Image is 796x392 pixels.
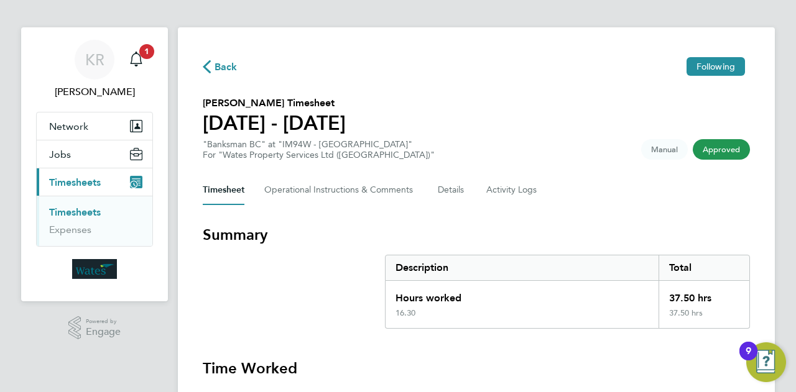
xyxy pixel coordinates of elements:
[386,255,659,280] div: Description
[36,84,153,99] span: Kira Reeder
[386,281,659,308] div: Hours worked
[659,308,749,328] div: 37.50 hrs
[36,40,153,99] a: KR[PERSON_NAME]
[486,175,539,205] button: Activity Logs
[203,150,435,160] div: For "Wates Property Services Ltd ([GEOGRAPHIC_DATA])"
[72,259,117,279] img: wates-logo-retina.png
[85,52,104,68] span: KR
[49,121,88,132] span: Network
[203,358,750,378] h3: Time Worked
[396,308,415,318] div: 16.30
[203,225,750,245] h3: Summary
[203,139,435,160] div: "Banksman BC" at "IM94W - [GEOGRAPHIC_DATA]"
[37,112,152,140] button: Network
[696,61,735,72] span: Following
[438,175,466,205] button: Details
[49,148,71,160] span: Jobs
[36,259,153,279] a: Go to home page
[124,40,149,80] a: 1
[86,327,121,337] span: Engage
[641,139,688,160] span: This timesheet was manually created.
[86,316,121,327] span: Powered by
[693,139,750,160] span: This timesheet has been approved.
[385,255,750,329] div: Summary
[37,168,152,196] button: Timesheets
[215,60,238,75] span: Back
[37,196,152,246] div: Timesheets
[746,351,751,367] div: 9
[203,111,346,135] h1: [DATE] - [DATE]
[203,96,346,111] h2: [PERSON_NAME] Timesheet
[49,224,91,235] a: Expenses
[659,255,749,280] div: Total
[203,58,238,74] button: Back
[139,44,154,59] span: 1
[746,342,786,382] button: Open Resource Center, 9 new notifications
[687,57,745,76] button: Following
[49,206,101,218] a: Timesheets
[68,316,121,340] a: Powered byEngage
[203,175,244,205] button: Timesheet
[49,176,101,188] span: Timesheets
[21,27,168,301] nav: Main navigation
[37,140,152,168] button: Jobs
[659,281,749,308] div: 37.50 hrs
[264,175,418,205] button: Operational Instructions & Comments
